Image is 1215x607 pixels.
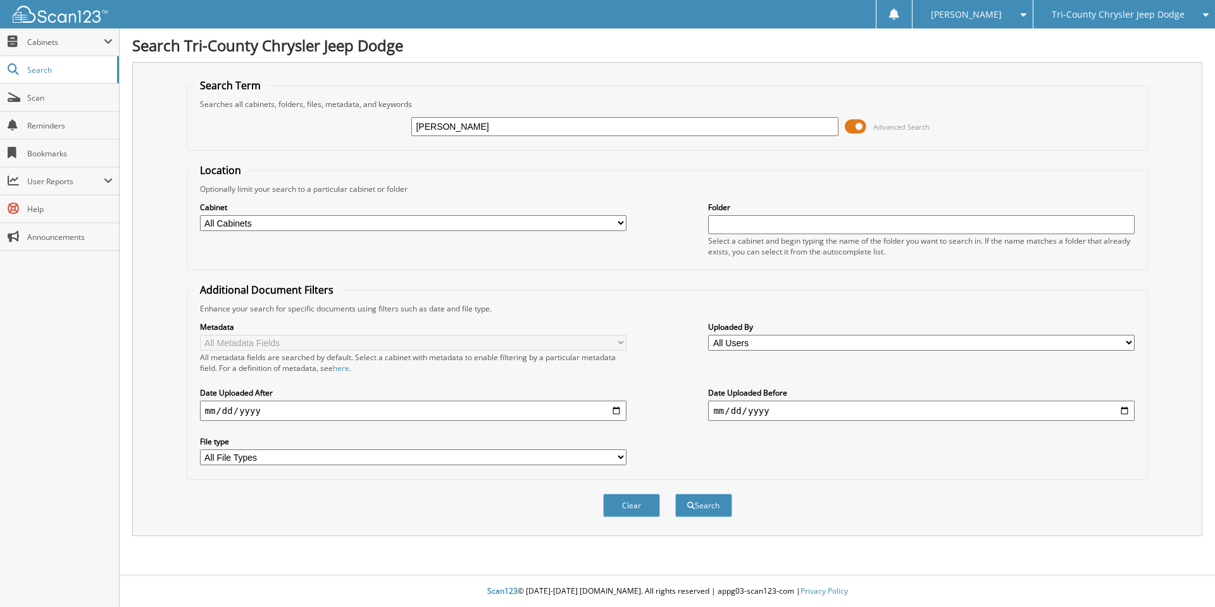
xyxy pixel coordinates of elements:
[200,401,626,421] input: start
[194,283,340,297] legend: Additional Document Filters
[13,6,108,23] img: scan123-logo-white.svg
[708,401,1135,421] input: end
[27,120,113,131] span: Reminders
[200,352,626,373] div: All metadata fields are searched by default. Select a cabinet with metadata to enable filtering b...
[132,35,1202,56] h1: Search Tri-County Chrysler Jeep Dodge
[1052,11,1185,18] span: Tri-County Chrysler Jeep Dodge
[194,184,1142,194] div: Optionally limit your search to a particular cabinet or folder
[708,322,1135,332] label: Uploaded By
[801,585,848,596] a: Privacy Policy
[1152,546,1215,607] iframe: Chat Widget
[200,387,626,398] label: Date Uploaded After
[675,494,732,517] button: Search
[708,235,1135,257] div: Select a cabinet and begin typing the name of the folder you want to search in. If the name match...
[333,363,349,373] a: here
[194,78,267,92] legend: Search Term
[194,163,247,177] legend: Location
[931,11,1002,18] span: [PERSON_NAME]
[708,387,1135,398] label: Date Uploaded Before
[487,585,518,596] span: Scan123
[27,176,104,187] span: User Reports
[27,204,113,215] span: Help
[194,303,1142,314] div: Enhance your search for specific documents using filters such as date and file type.
[27,65,111,75] span: Search
[27,148,113,159] span: Bookmarks
[200,202,626,213] label: Cabinet
[708,202,1135,213] label: Folder
[200,322,626,332] label: Metadata
[873,122,930,132] span: Advanced Search
[194,99,1142,110] div: Searches all cabinets, folders, files, metadata, and keywords
[27,232,113,242] span: Announcements
[27,37,104,47] span: Cabinets
[200,436,626,447] label: File type
[120,576,1215,607] div: © [DATE]-[DATE] [DOMAIN_NAME]. All rights reserved | appg03-scan123-com |
[603,494,660,517] button: Clear
[27,92,113,103] span: Scan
